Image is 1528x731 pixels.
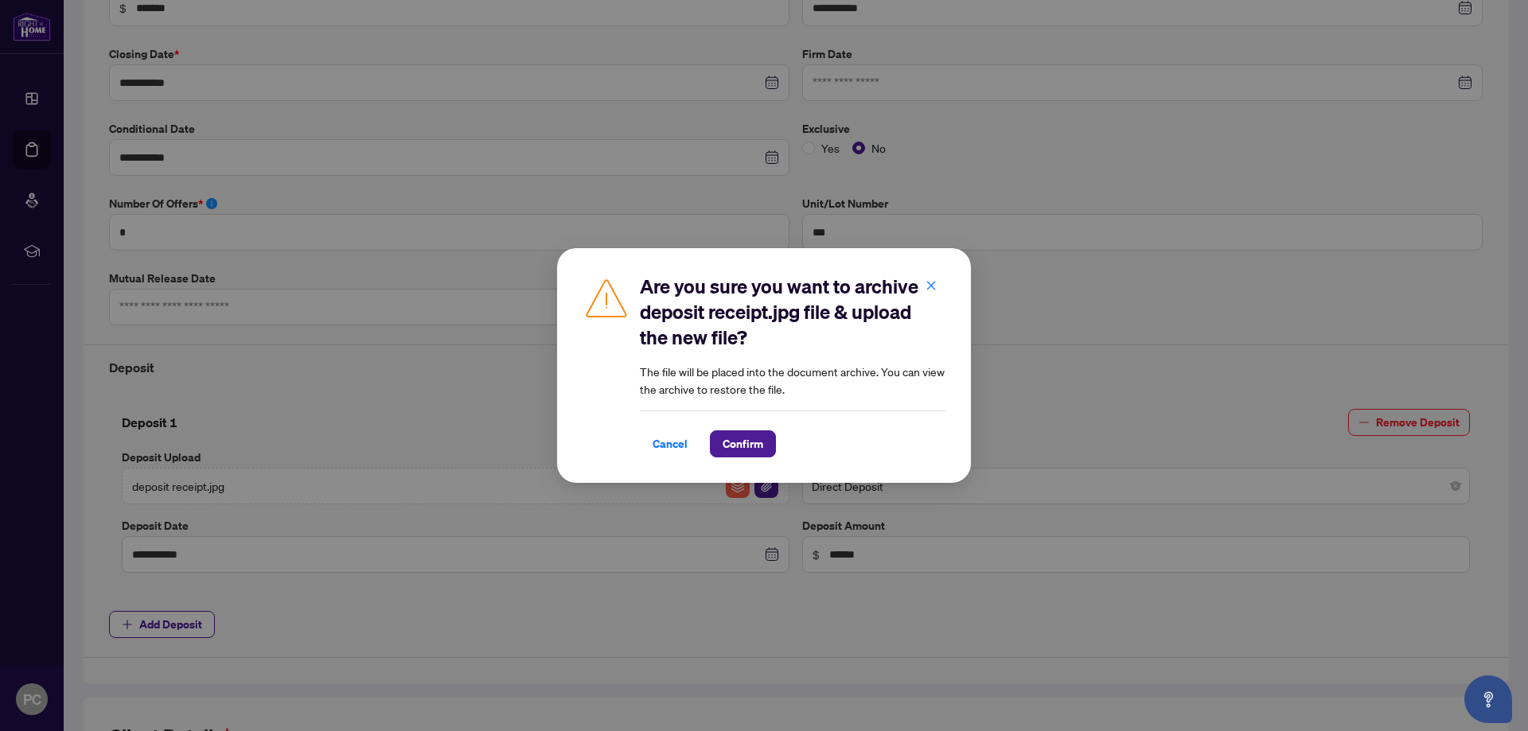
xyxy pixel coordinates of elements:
button: Cancel [640,430,700,457]
button: Confirm [710,430,776,457]
h2: Are you sure you want to archive deposit receipt.jpg file & upload the new file? [640,274,945,350]
button: Open asap [1464,675,1512,723]
span: Cancel [653,431,688,457]
div: The file will be placed into the document archive. You can view the archive to restore the file. [640,274,945,457]
img: Caution Icon [583,274,630,321]
span: close [926,280,937,291]
span: Confirm [723,431,763,457]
